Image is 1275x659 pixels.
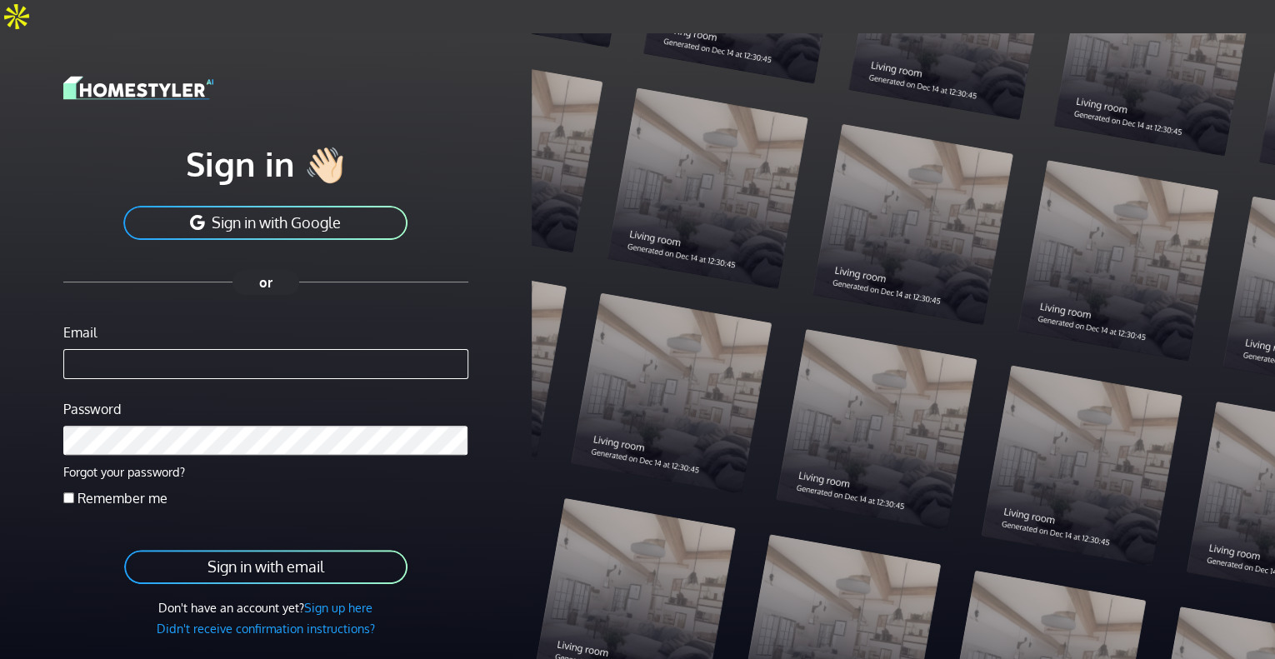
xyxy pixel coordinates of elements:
button: Sign in with email [122,548,409,586]
div: Don't have an account yet? [63,599,468,617]
label: Email [63,322,97,342]
button: Sign in with Google [122,204,409,242]
a: Didn't receive confirmation instructions? [157,621,375,636]
label: Remember me [77,488,167,508]
a: Sign up here [304,600,372,615]
h1: Sign in 👋🏻 [63,142,468,184]
label: Password [63,399,121,419]
img: logo-3de290ba35641baa71223ecac5eacb59cb85b4c7fdf211dc9aaecaaee71ea2f8.svg [63,73,213,102]
a: Forgot your password? [63,464,185,479]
